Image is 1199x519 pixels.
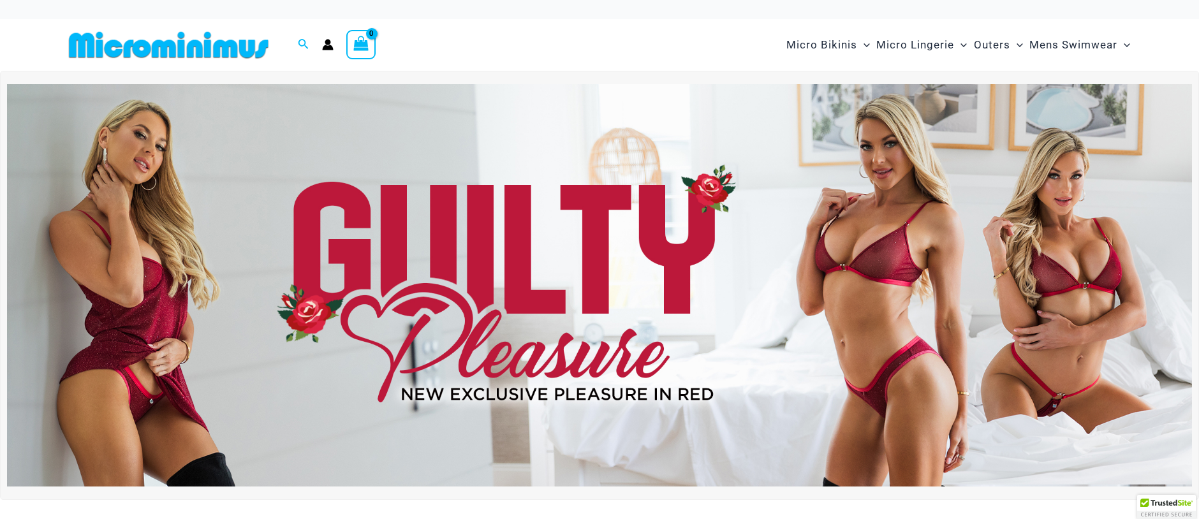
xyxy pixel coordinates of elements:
a: View Shopping Cart, empty [346,30,376,59]
span: Menu Toggle [857,29,870,61]
a: Search icon link [298,37,309,53]
nav: Site Navigation [781,24,1135,66]
span: Menu Toggle [1010,29,1023,61]
div: TrustedSite Certified [1137,495,1196,519]
span: Micro Bikinis [786,29,857,61]
a: Account icon link [322,39,334,50]
span: Menu Toggle [1117,29,1130,61]
span: Menu Toggle [954,29,967,61]
span: Outers [974,29,1010,61]
a: Micro BikinisMenu ToggleMenu Toggle [783,26,873,64]
img: MM SHOP LOGO FLAT [64,31,274,59]
a: Mens SwimwearMenu ToggleMenu Toggle [1026,26,1133,64]
span: Mens Swimwear [1029,29,1117,61]
span: Micro Lingerie [876,29,954,61]
img: Guilty Pleasures Red Lingerie [7,84,1192,486]
a: Micro LingerieMenu ToggleMenu Toggle [873,26,970,64]
a: OutersMenu ToggleMenu Toggle [971,26,1026,64]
